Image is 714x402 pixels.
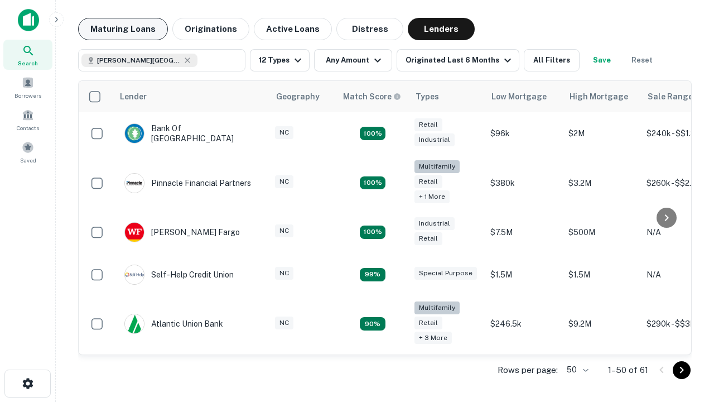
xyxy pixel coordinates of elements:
[485,211,563,253] td: $7.5M
[414,118,442,131] div: Retail
[124,265,234,285] div: Self-help Credit Union
[125,223,144,242] img: picture
[485,296,563,352] td: $246.5k
[584,49,620,71] button: Save your search to get updates of matches that match your search criteria.
[414,133,455,146] div: Industrial
[78,18,168,40] button: Maturing Loans
[125,314,144,333] img: picture
[570,90,628,103] div: High Mortgage
[563,112,641,155] td: $2M
[314,49,392,71] button: Any Amount
[416,90,439,103] div: Types
[15,91,41,100] span: Borrowers
[343,90,401,103] div: Capitalize uses an advanced AI algorithm to match your search with the best lender. The match sco...
[406,54,514,67] div: Originated Last 6 Months
[250,49,310,71] button: 12 Types
[608,363,648,377] p: 1–50 of 61
[343,90,399,103] h6: Match Score
[3,40,52,70] a: Search
[485,112,563,155] td: $96k
[624,49,660,71] button: Reset
[275,317,293,329] div: NC
[360,127,385,140] div: Matching Properties: 15, hasApolloMatch: undefined
[414,190,450,203] div: + 1 more
[125,174,144,193] img: picture
[124,222,240,242] div: [PERSON_NAME] Fargo
[275,224,293,237] div: NC
[17,123,39,132] span: Contacts
[275,126,293,139] div: NC
[563,253,641,296] td: $1.5M
[172,18,249,40] button: Originations
[360,317,385,331] div: Matching Properties: 10, hasApolloMatch: undefined
[563,211,641,253] td: $500M
[124,314,223,334] div: Atlantic Union Bank
[360,268,385,281] div: Matching Properties: 11, hasApolloMatch: undefined
[113,81,269,112] th: Lender
[414,217,455,230] div: Industrial
[336,18,403,40] button: Distress
[485,155,563,211] td: $380k
[414,301,460,314] div: Multifamily
[414,232,442,245] div: Retail
[673,361,691,379] button: Go to next page
[498,363,558,377] p: Rows per page:
[20,156,36,165] span: Saved
[360,176,385,190] div: Matching Properties: 20, hasApolloMatch: undefined
[269,81,336,112] th: Geography
[414,317,442,329] div: Retail
[360,226,385,239] div: Matching Properties: 14, hasApolloMatch: undefined
[563,296,641,352] td: $9.2M
[414,160,460,173] div: Multifamily
[276,90,320,103] div: Geography
[336,81,409,112] th: Capitalize uses an advanced AI algorithm to match your search with the best lender. The match sco...
[414,267,477,280] div: Special Purpose
[491,90,547,103] div: Low Mortgage
[275,175,293,188] div: NC
[3,72,52,102] a: Borrowers
[125,124,144,143] img: picture
[409,81,485,112] th: Types
[275,267,293,280] div: NC
[485,81,563,112] th: Low Mortgage
[18,9,39,31] img: capitalize-icon.png
[3,137,52,167] a: Saved
[408,18,475,40] button: Lenders
[3,104,52,135] a: Contacts
[562,362,590,378] div: 50
[254,18,332,40] button: Active Loans
[97,55,181,65] span: [PERSON_NAME][GEOGRAPHIC_DATA], [GEOGRAPHIC_DATA]
[18,59,38,68] span: Search
[120,90,147,103] div: Lender
[658,277,714,331] iframe: Chat Widget
[563,81,641,112] th: High Mortgage
[125,265,144,284] img: picture
[124,173,251,193] div: Pinnacle Financial Partners
[485,253,563,296] td: $1.5M
[414,175,442,188] div: Retail
[524,49,580,71] button: All Filters
[124,123,258,143] div: Bank Of [GEOGRAPHIC_DATA]
[414,332,452,344] div: + 3 more
[563,155,641,211] td: $3.2M
[648,90,693,103] div: Sale Range
[397,49,519,71] button: Originated Last 6 Months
